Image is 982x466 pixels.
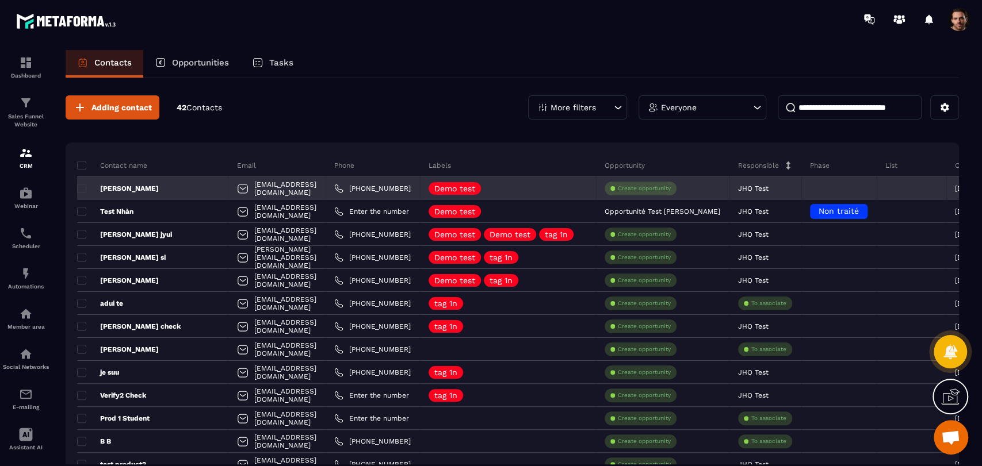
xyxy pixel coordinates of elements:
[934,420,968,455] div: Mở cuộc trò chuyện
[434,391,457,399] p: tag 1n
[434,322,457,330] p: tag 1n
[618,299,671,307] p: Create opportunity
[240,50,305,78] a: Tasks
[237,161,256,170] p: Email
[738,230,769,238] p: JHO Test
[3,298,49,338] a: automationsautomationsMember area
[618,184,671,192] p: Create opportunity
[3,283,49,290] p: Automations
[751,299,786,307] p: To associate
[618,437,671,445] p: Create opportunity
[3,419,49,459] a: Assistant AI
[434,253,475,261] p: Demo test
[605,161,645,170] p: Opportunity
[3,163,49,169] p: CRM
[618,368,671,376] p: Create opportunity
[16,10,120,32] img: logo
[66,50,143,78] a: Contacts
[334,184,411,193] a: [PHONE_NUMBER]
[66,95,159,120] button: Adding contact
[19,146,33,160] img: formation
[738,391,769,399] p: JHO Test
[3,338,49,379] a: social-networksocial-networkSocial Networks
[3,113,49,129] p: Sales Funnel Website
[661,103,697,111] p: Everyone
[490,253,513,261] p: tag 1n
[605,207,720,215] p: Opportunité Test [PERSON_NAME]
[77,161,147,170] p: Contact name
[77,345,159,354] p: [PERSON_NAME]
[738,322,769,330] p: JHO Test
[545,230,568,238] p: tag 1n
[434,207,475,215] p: Demo test
[334,322,411,331] a: [PHONE_NUMBER]
[751,437,786,445] p: To associate
[19,226,33,240] img: scheduler
[3,444,49,450] p: Assistant AI
[738,161,779,170] p: Responsible
[3,258,49,298] a: automationsautomationsAutomations
[334,253,411,262] a: [PHONE_NUMBER]
[77,299,123,308] p: adui te
[3,87,49,137] a: formationformationSales Funnel Website
[334,437,411,446] a: [PHONE_NUMBER]
[434,299,457,307] p: tag 1n
[618,414,671,422] p: Create opportunity
[334,230,411,239] a: [PHONE_NUMBER]
[3,47,49,87] a: formationformationDashboard
[334,299,411,308] a: [PHONE_NUMBER]
[618,345,671,353] p: Create opportunity
[810,161,830,170] p: Phase
[77,184,159,193] p: [PERSON_NAME]
[334,368,411,377] a: [PHONE_NUMBER]
[738,253,769,261] p: JHO Test
[3,243,49,249] p: Scheduler
[3,379,49,419] a: emailemailE-mailing
[618,276,671,284] p: Create opportunity
[177,102,222,113] p: 42
[91,102,152,113] span: Adding contact
[19,186,33,200] img: automations
[490,276,513,284] p: tag 1n
[77,253,166,262] p: [PERSON_NAME] si
[738,276,769,284] p: JHO Test
[618,391,671,399] p: Create opportunity
[751,345,786,353] p: To associate
[186,103,222,112] span: Contacts
[551,103,596,111] p: More filters
[143,50,240,78] a: Opportunities
[3,323,49,330] p: Member area
[77,368,119,377] p: je suu
[3,364,49,370] p: Social Networks
[77,391,146,400] p: Verify2 Check
[77,414,150,423] p: Prod 1 Student
[334,161,354,170] p: Phone
[885,161,897,170] p: List
[738,184,769,192] p: JHO Test
[334,345,411,354] a: [PHONE_NUMBER]
[3,203,49,209] p: Webinar
[738,207,769,215] p: JHO Test
[77,322,181,331] p: [PERSON_NAME] check
[77,276,159,285] p: [PERSON_NAME]
[3,404,49,410] p: E-mailing
[751,414,786,422] p: To associate
[434,230,475,238] p: Demo test
[19,96,33,110] img: formation
[819,206,859,215] span: Non traité
[618,253,671,261] p: Create opportunity
[19,387,33,401] img: email
[19,307,33,321] img: automations
[19,267,33,280] img: automations
[269,57,293,68] p: Tasks
[77,437,111,446] p: B B
[3,218,49,258] a: schedulerschedulerScheduler
[94,57,132,68] p: Contacts
[19,347,33,361] img: social-network
[434,276,475,284] p: Demo test
[19,56,33,70] img: formation
[77,230,172,239] p: [PERSON_NAME] jyui
[77,207,133,216] p: Test Nhàn
[172,57,229,68] p: Opportunities
[3,137,49,178] a: formationformationCRM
